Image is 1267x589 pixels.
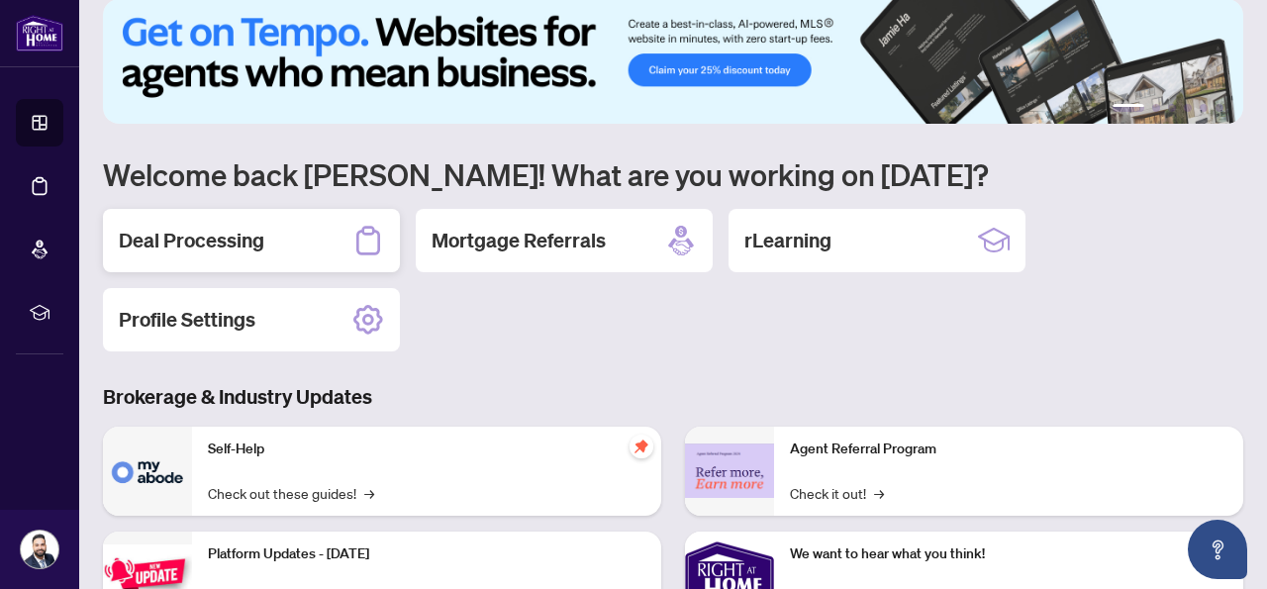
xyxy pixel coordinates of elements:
[208,543,645,565] p: Platform Updates - [DATE]
[790,482,884,504] a: Check it out!→
[208,439,645,460] p: Self-Help
[103,383,1243,411] h3: Brokerage & Industry Updates
[364,482,374,504] span: →
[16,15,63,51] img: logo
[790,439,1227,460] p: Agent Referral Program
[874,482,884,504] span: →
[1216,104,1223,112] button: 6
[103,155,1243,193] h1: Welcome back [PERSON_NAME]! What are you working on [DATE]?
[432,227,606,254] h2: Mortgage Referrals
[103,427,192,516] img: Self-Help
[119,306,255,334] h2: Profile Settings
[685,443,774,498] img: Agent Referral Program
[790,543,1227,565] p: We want to hear what you think!
[21,531,58,568] img: Profile Icon
[1152,104,1160,112] button: 2
[630,435,653,458] span: pushpin
[1188,520,1247,579] button: Open asap
[1113,104,1144,112] button: 1
[744,227,831,254] h2: rLearning
[119,227,264,254] h2: Deal Processing
[1200,104,1208,112] button: 5
[208,482,374,504] a: Check out these guides!→
[1184,104,1192,112] button: 4
[1168,104,1176,112] button: 3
